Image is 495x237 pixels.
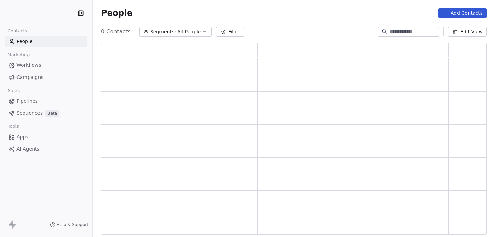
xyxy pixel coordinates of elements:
button: Filter [216,27,244,37]
span: AI Agents [16,145,40,153]
a: AI Agents [5,143,87,155]
span: Segments: [150,28,176,35]
span: Sequences [16,110,43,117]
a: People [5,36,87,47]
a: Help & Support [50,222,88,227]
span: Tools [5,121,22,132]
span: Workflows [16,62,41,69]
a: Pipelines [5,95,87,107]
span: Apps [16,133,29,141]
span: Help & Support [57,222,88,227]
span: Beta [45,110,59,117]
span: Marketing [4,50,33,60]
span: People [101,8,132,18]
span: 0 Contacts [101,28,131,36]
span: Sales [5,85,23,96]
a: SequencesBeta [5,107,87,119]
button: Edit View [448,27,487,37]
span: Contacts [4,26,30,36]
a: Apps [5,131,87,143]
a: Campaigns [5,72,87,83]
button: Add Contacts [438,8,487,18]
span: All People [177,28,201,35]
span: Campaigns [16,74,43,81]
span: Pipelines [16,97,38,105]
span: People [16,38,33,45]
a: Workflows [5,60,87,71]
